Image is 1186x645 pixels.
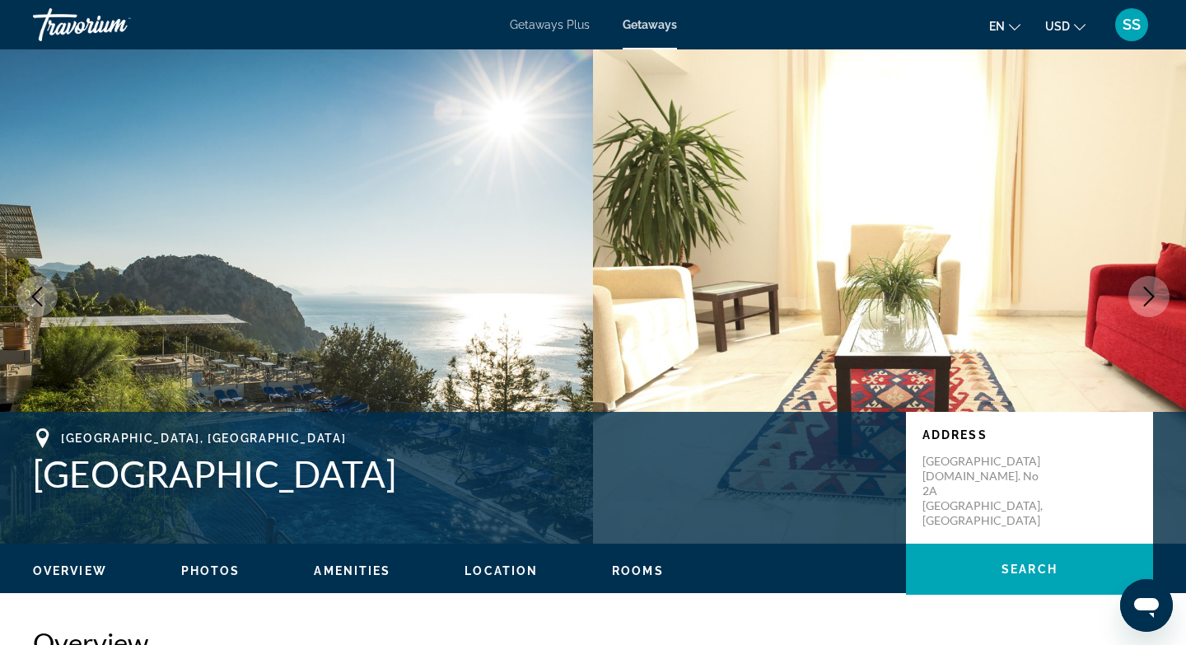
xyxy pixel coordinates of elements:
[623,18,677,31] a: Getaways
[906,544,1153,595] button: Search
[465,563,538,578] button: Location
[612,563,664,578] button: Rooms
[1045,14,1086,38] button: Change currency
[314,564,390,577] span: Amenities
[1045,20,1070,33] span: USD
[922,428,1137,442] p: Address
[922,454,1054,528] p: [GEOGRAPHIC_DATA] [DOMAIN_NAME]. No 2A [GEOGRAPHIC_DATA], [GEOGRAPHIC_DATA]
[1110,7,1153,42] button: User Menu
[61,432,346,445] span: [GEOGRAPHIC_DATA], [GEOGRAPHIC_DATA]
[181,564,240,577] span: Photos
[181,563,240,578] button: Photos
[314,563,390,578] button: Amenities
[612,564,664,577] span: Rooms
[989,20,1005,33] span: en
[33,452,889,495] h1: [GEOGRAPHIC_DATA]
[1128,276,1170,317] button: Next image
[33,3,198,46] a: Travorium
[33,564,107,577] span: Overview
[465,564,538,577] span: Location
[1123,16,1141,33] span: SS
[989,14,1020,38] button: Change language
[33,563,107,578] button: Overview
[1120,579,1173,632] iframe: Кнопка запуска окна обмена сообщениями
[1002,563,1058,576] span: Search
[16,276,58,317] button: Previous image
[510,18,590,31] a: Getaways Plus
